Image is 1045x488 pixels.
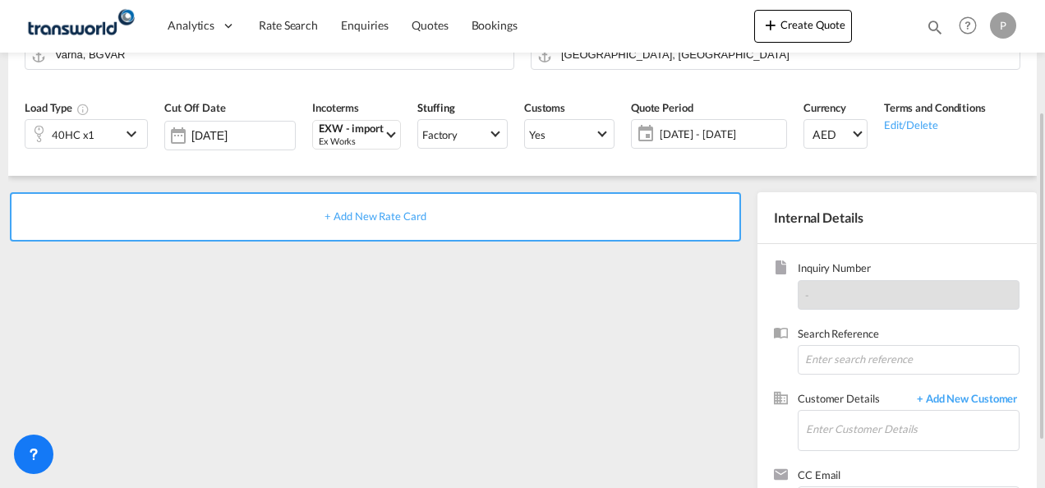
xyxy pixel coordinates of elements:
md-select: Select Incoterms: EXW - import Ex Works [312,120,401,150]
div: Help [954,12,990,41]
span: + Add New Customer [909,391,1020,410]
span: Customs [524,101,565,114]
div: P [990,12,1016,39]
md-input-container: Jebel Ali, AEJEA [531,40,1020,70]
md-icon: icon-magnify [926,18,944,36]
div: EXW - import [319,122,384,135]
div: 40HC x1 [52,123,94,146]
md-icon: icon-information-outline [76,103,90,116]
input: Search by Door/Port [55,40,505,69]
span: Currency [803,101,846,114]
span: Search Reference [798,326,1020,345]
span: Rate Search [259,18,318,32]
span: Analytics [168,17,214,34]
md-icon: icon-plus 400-fg [761,15,780,35]
span: [DATE] - [DATE] [656,122,786,145]
md-input-container: Varna, BGVAR [25,40,514,70]
div: 40HC x1icon-chevron-down [25,119,148,149]
span: CC Email [798,467,1020,486]
div: Ex Works [319,135,384,147]
span: Bookings [472,18,518,32]
span: Incoterms [312,101,359,114]
span: Stuffing [417,101,455,114]
span: Enquiries [341,18,389,32]
img: f753ae806dec11f0841701cdfdf085c0.png [25,7,136,44]
md-select: Select Customs: Yes [524,119,615,149]
span: Cut Off Date [164,101,226,114]
md-icon: icon-chevron-down [122,124,146,144]
input: Search by Door/Port [561,40,1011,69]
span: Terms and Conditions [884,101,986,114]
span: AED [813,127,850,143]
md-select: Select Currency: د.إ AEDUnited Arab Emirates Dirham [803,119,868,149]
div: Internal Details [757,192,1037,243]
span: Help [954,12,982,39]
input: Enter search reference [798,345,1020,375]
input: Enter Customer Details [806,411,1019,448]
span: [DATE] - [DATE] [660,127,782,141]
md-select: Select Stuffing: Factory [417,119,508,149]
div: Yes [529,128,546,141]
span: + Add New Rate Card [325,209,426,223]
div: icon-magnify [926,18,944,43]
span: Quote Period [631,101,693,114]
div: Factory [422,128,458,141]
div: + Add New Rate Card [10,192,741,242]
span: Quotes [412,18,448,32]
div: Edit/Delete [884,116,986,132]
input: Select [191,129,295,142]
span: Load Type [25,101,90,114]
button: icon-plus 400-fgCreate Quote [754,10,852,43]
md-icon: icon-calendar [632,124,651,144]
span: Inquiry Number [798,260,1020,279]
span: - [805,288,809,302]
span: Customer Details [798,391,909,410]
